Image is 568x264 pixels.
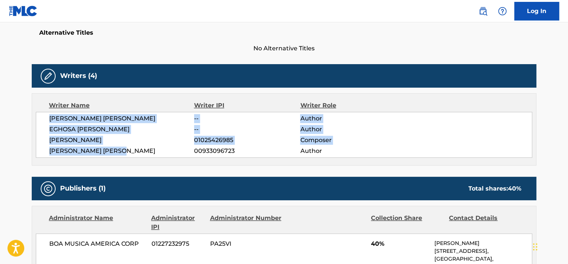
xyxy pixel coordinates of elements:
span: 01227232975 [152,239,205,248]
div: Drag [533,236,537,258]
span: -- [194,125,300,134]
span: 01025426985 [194,136,300,145]
span: BOA MUSICA AMERICA CORP [49,239,146,248]
img: MLC Logo [9,6,38,16]
h5: Publishers (1) [60,184,106,193]
div: Writer Name [49,101,194,110]
div: Collection Share [371,214,443,232]
span: Composer [300,136,397,145]
div: Administrator IPI [151,214,204,232]
div: Total shares: [468,184,521,193]
p: [STREET_ADDRESS], [434,247,532,255]
span: EGHOSA [PERSON_NAME] [49,125,194,134]
p: [PERSON_NAME] [434,239,532,247]
div: Writer Role [300,101,397,110]
span: Author [300,114,397,123]
span: [PERSON_NAME] [PERSON_NAME] [49,147,194,155]
span: -- [194,114,300,123]
iframe: Chat Widget [531,228,568,264]
div: Administrator Name [49,214,146,232]
div: Writer IPI [194,101,300,110]
img: Publishers [44,184,53,193]
span: PA25VI [210,239,283,248]
h5: Writers (4) [60,72,97,80]
span: No Alternative Titles [32,44,536,53]
img: Writers [44,72,53,81]
h5: Alternative Titles [39,29,529,37]
a: Log In [514,2,559,21]
img: search [478,7,487,16]
span: 00933096723 [194,147,300,155]
div: Contact Details [449,214,521,232]
span: 40% [371,239,429,248]
span: Author [300,147,397,155]
div: Administrator Number [210,214,282,232]
div: Help [495,4,510,19]
span: [PERSON_NAME] [49,136,194,145]
a: Public Search [475,4,490,19]
span: Author [300,125,397,134]
span: [PERSON_NAME] [PERSON_NAME] [49,114,194,123]
span: 40 % [508,185,521,192]
img: help [498,7,507,16]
